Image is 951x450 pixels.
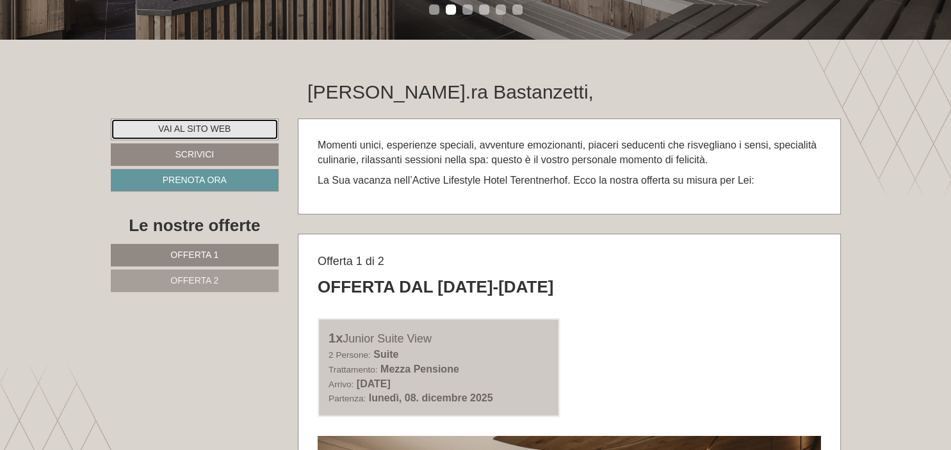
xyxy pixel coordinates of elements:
span: Offerta 1 di 2 [318,255,384,268]
div: Junior Suite View [329,329,549,348]
b: Suite [373,349,398,360]
h1: [PERSON_NAME].ra Bastanzetti, [307,81,594,102]
b: [DATE] [357,378,391,389]
a: Prenota ora [111,169,279,191]
small: Trattamento: [329,365,378,374]
b: lunedì, 08. dicembre 2025 [369,392,493,403]
a: Scrivici [111,143,279,166]
span: Offerta 1 [170,250,218,260]
small: Partenza: [329,394,366,403]
div: Le nostre offerte [111,214,279,237]
p: Momenti unici, esperienze speciali, avventure emozionanti, piaceri seducenti che risvegliano i se... [318,138,821,168]
small: 2 Persone: [329,350,371,360]
b: Mezza Pensione [380,364,459,374]
a: Vai al sito web [111,118,279,140]
small: Arrivo: [329,380,354,389]
b: 1x [329,331,343,345]
span: Offerta 2 [170,275,218,285]
p: La Sua vacanza nell’Active Lifestyle Hotel Terentnerhof. Ecco la nostra offerta su misura per Lei: [318,173,821,188]
div: Offerta dal [DATE]-[DATE] [318,275,553,299]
